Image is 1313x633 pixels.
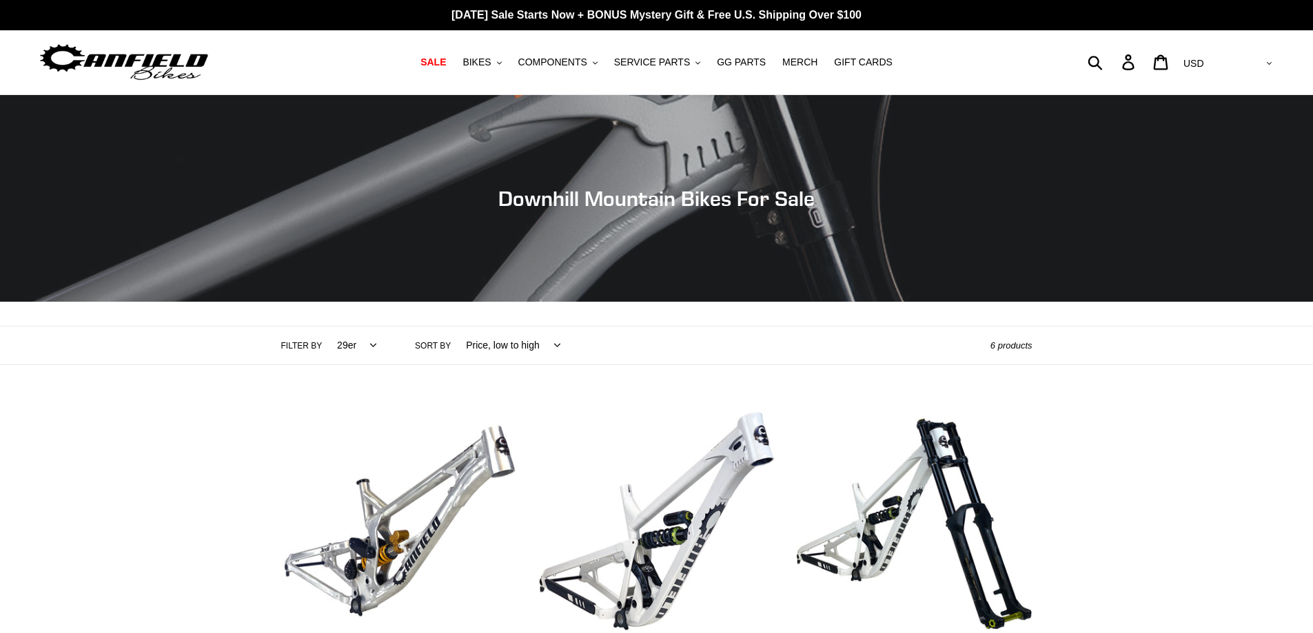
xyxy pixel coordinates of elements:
input: Search [1095,47,1130,77]
label: Sort by [415,340,451,352]
button: COMPONENTS [511,53,604,72]
img: Canfield Bikes [38,41,210,84]
a: MERCH [775,53,824,72]
button: BIKES [456,53,508,72]
span: BIKES [462,56,491,68]
a: GIFT CARDS [827,53,899,72]
span: SALE [420,56,446,68]
a: SALE [414,53,453,72]
span: SERVICE PARTS [614,56,690,68]
span: GIFT CARDS [834,56,893,68]
span: COMPONENTS [518,56,587,68]
label: Filter by [281,340,323,352]
a: GG PARTS [710,53,773,72]
span: 6 products [990,340,1032,351]
span: Downhill Mountain Bikes For Sale [498,186,815,211]
button: SERVICE PARTS [607,53,707,72]
span: GG PARTS [717,56,766,68]
span: MERCH [782,56,817,68]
